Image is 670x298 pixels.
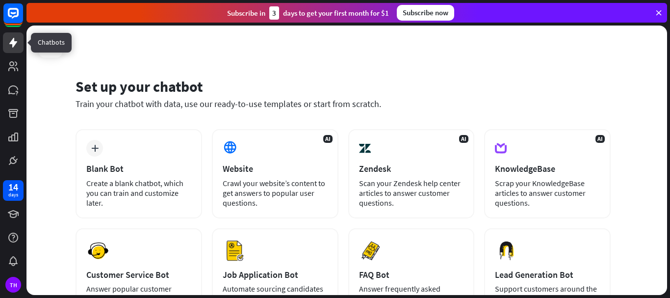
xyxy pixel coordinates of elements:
div: TH [5,277,21,293]
div: Customer Service Bot [86,269,191,280]
span: AI [459,135,468,143]
div: Zendesk [359,163,464,174]
div: days [8,191,18,198]
div: FAQ Bot [359,269,464,280]
button: Open LiveChat chat widget [8,4,37,33]
span: AI [595,135,605,143]
div: Create a blank chatbot, which you can train and customize later. [86,178,191,208]
div: KnowledgeBase [495,163,600,174]
div: Subscribe in days to get your first month for $1 [227,6,389,20]
div: 14 [8,183,18,191]
div: 3 [269,6,279,20]
i: plus [91,145,99,152]
a: 14 days [3,180,24,201]
div: Crawl your website’s content to get answers to popular user questions. [223,178,328,208]
div: Scrap your KnowledgeBase articles to answer customer questions. [495,178,600,208]
span: AI [323,135,333,143]
div: Lead Generation Bot [495,269,600,280]
div: Blank Bot [86,163,191,174]
div: Set up your chatbot [76,77,611,96]
div: Subscribe now [397,5,454,21]
div: Job Application Bot [223,269,328,280]
div: Website [223,163,328,174]
div: Train your chatbot with data, use our ready-to-use templates or start from scratch. [76,98,611,109]
div: Scan your Zendesk help center articles to answer customer questions. [359,178,464,208]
